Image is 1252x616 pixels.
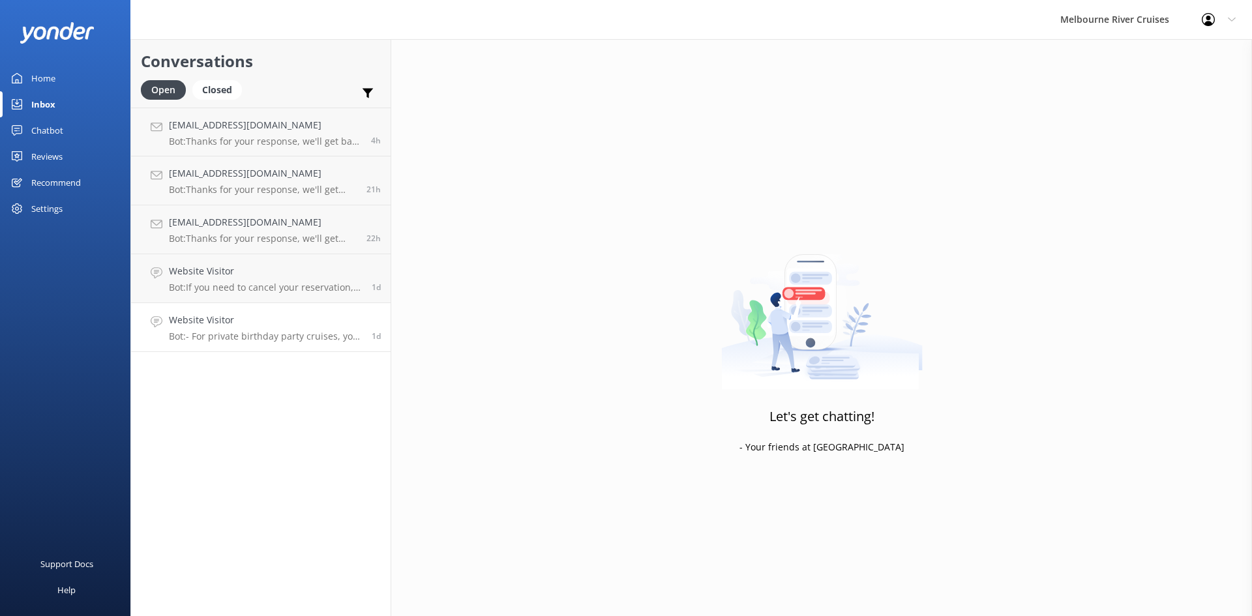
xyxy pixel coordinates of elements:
[169,136,361,147] p: Bot: Thanks for your response, we'll get back to you as soon as we can during opening hours.
[169,215,357,229] h4: [EMAIL_ADDRESS][DOMAIN_NAME]
[372,282,381,293] span: Sep 11 2025 10:38am (UTC +10:00) Australia/Sydney
[141,49,381,74] h2: Conversations
[169,233,357,244] p: Bot: Thanks for your response, we'll get back to you as soon as we can during opening hours.
[169,313,362,327] h4: Website Visitor
[31,65,55,91] div: Home
[31,169,81,196] div: Recommend
[366,233,381,244] span: Sep 11 2025 06:24pm (UTC +10:00) Australia/Sydney
[169,166,357,181] h4: [EMAIL_ADDRESS][DOMAIN_NAME]
[31,91,55,117] div: Inbox
[31,117,63,143] div: Chatbot
[192,80,242,100] div: Closed
[371,135,381,146] span: Sep 12 2025 11:57am (UTC +10:00) Australia/Sydney
[192,82,248,96] a: Closed
[131,108,391,156] a: [EMAIL_ADDRESS][DOMAIN_NAME]Bot:Thanks for your response, we'll get back to you as soon as we can...
[57,577,76,603] div: Help
[131,205,391,254] a: [EMAIL_ADDRESS][DOMAIN_NAME]Bot:Thanks for your response, we'll get back to you as soon as we can...
[169,184,357,196] p: Bot: Thanks for your response, we'll get back to you as soon as we can during opening hours.
[366,184,381,195] span: Sep 11 2025 06:39pm (UTC +10:00) Australia/Sydney
[40,551,93,577] div: Support Docs
[169,282,362,293] p: Bot: If you need to cancel your reservation, please contact our team at [PHONE_NUMBER] or email [...
[31,196,63,222] div: Settings
[31,143,63,169] div: Reviews
[721,227,923,390] img: artwork of a man stealing a conversation from at giant smartphone
[20,22,95,44] img: yonder-white-logo.png
[141,80,186,100] div: Open
[141,82,192,96] a: Open
[739,440,904,454] p: - Your friends at [GEOGRAPHIC_DATA]
[372,330,381,342] span: Sep 11 2025 07:23am (UTC +10:00) Australia/Sydney
[131,303,391,352] a: Website VisitorBot:- For private birthday party cruises, you can celebrate on the Yarra River wit...
[169,264,362,278] h4: Website Visitor
[131,156,391,205] a: [EMAIL_ADDRESS][DOMAIN_NAME]Bot:Thanks for your response, we'll get back to you as soon as we can...
[169,118,361,132] h4: [EMAIL_ADDRESS][DOMAIN_NAME]
[131,254,391,303] a: Website VisitorBot:If you need to cancel your reservation, please contact our team at [PHONE_NUMB...
[769,406,874,427] h3: Let's get chatting!
[169,330,362,342] p: Bot: - For private birthday party cruises, you can celebrate on the Yarra River with scenic views...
